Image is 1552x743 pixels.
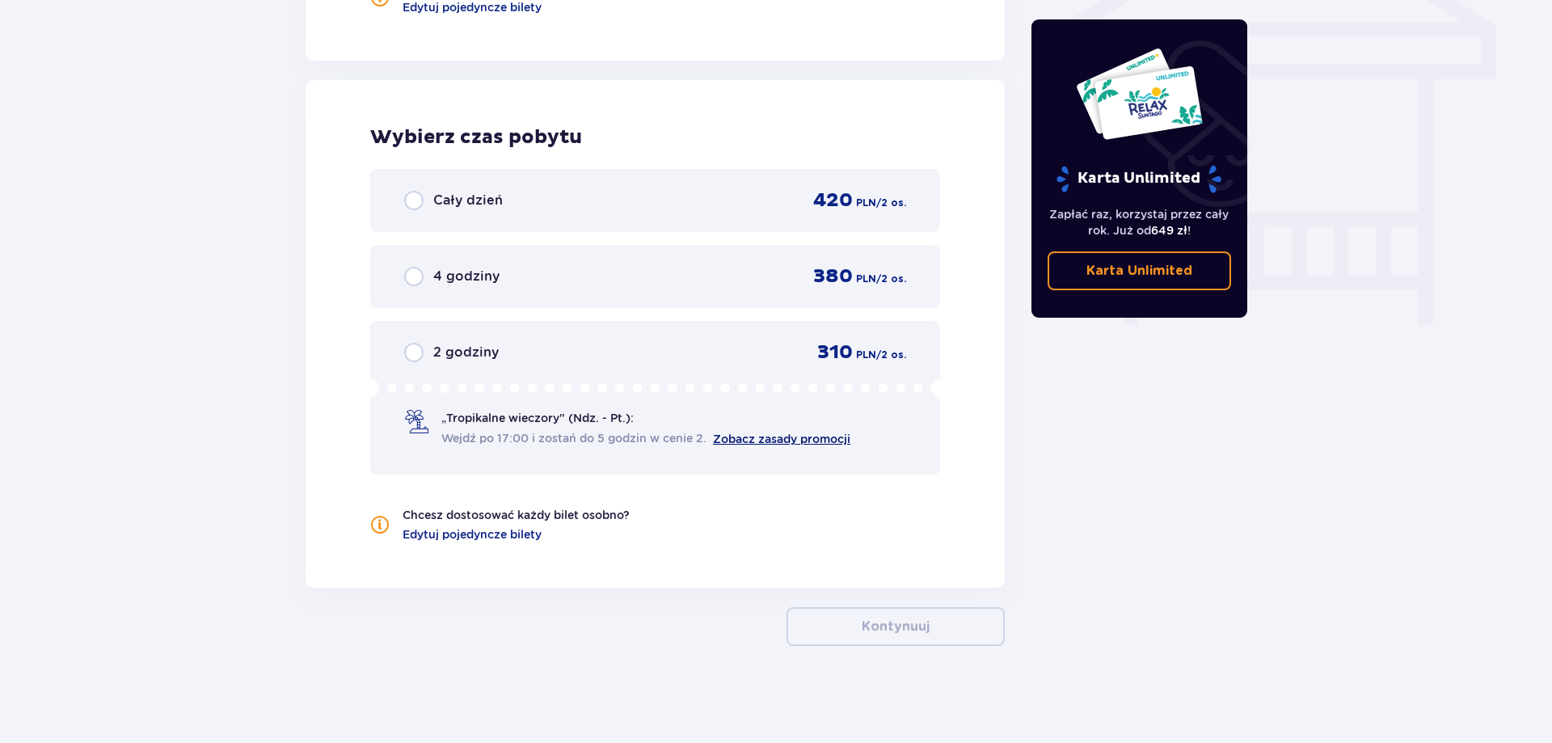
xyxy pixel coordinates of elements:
[1048,206,1232,239] p: Zapłać raz, korzystaj przez cały rok. Już od !
[856,196,876,210] span: PLN
[441,410,634,426] span: „Tropikalne wieczory" (Ndz. - Pt.):
[433,192,503,209] span: Cały dzień
[1086,262,1192,280] p: Karta Unlimited
[787,607,1005,646] button: Kontynuuj
[1151,224,1187,237] span: 649 zł
[1075,47,1204,141] img: Dwie karty całoroczne do Suntago z napisem 'UNLIMITED RELAX', na białym tle z tropikalnymi liśćmi...
[813,188,853,213] span: 420
[441,430,706,446] span: Wejdź po 17:00 i zostań do 5 godzin w cenie 2.
[876,348,906,362] span: / 2 os.
[403,526,542,542] a: Edytuj pojedyncze bilety
[433,344,499,361] span: 2 godziny
[856,272,876,286] span: PLN
[856,348,876,362] span: PLN
[813,264,853,289] span: 380
[862,618,930,635] p: Kontynuuj
[1048,251,1232,290] a: Karta Unlimited
[817,340,853,365] span: 310
[876,196,906,210] span: / 2 os.
[433,268,500,285] span: 4 godziny
[713,433,850,445] a: Zobacz zasady promocji
[370,125,940,150] h2: Wybierz czas pobytu
[876,272,906,286] span: / 2 os.
[403,507,630,523] p: Chcesz dostosować każdy bilet osobno?
[1055,165,1223,193] p: Karta Unlimited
